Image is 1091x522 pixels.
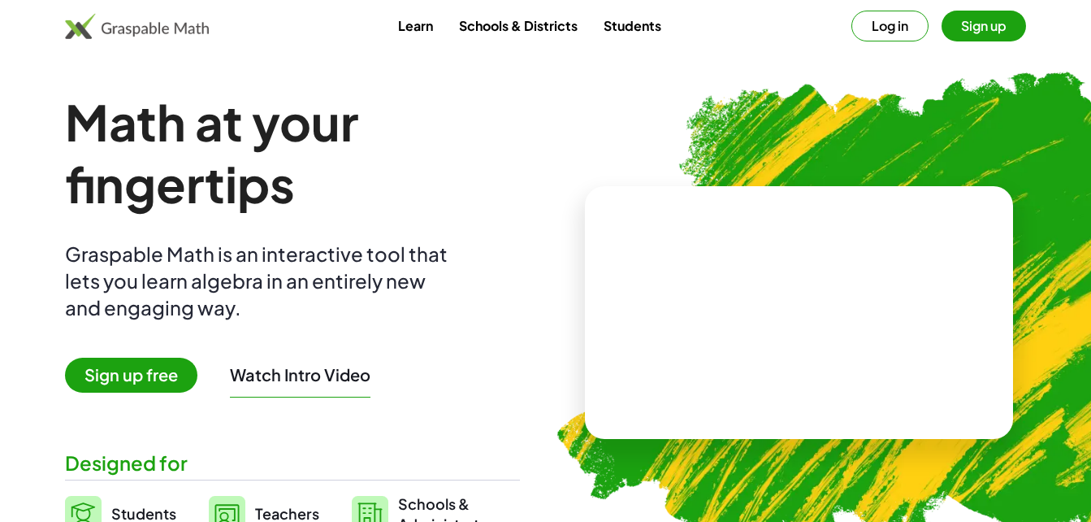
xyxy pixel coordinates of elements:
[942,11,1026,41] button: Sign up
[446,11,591,41] a: Schools & Districts
[65,450,520,476] div: Designed for
[677,251,920,373] video: What is this? This is dynamic math notation. Dynamic math notation plays a central role in how Gr...
[385,11,446,41] a: Learn
[65,241,455,321] div: Graspable Math is an interactive tool that lets you learn algebra in an entirely new and engaging...
[230,364,370,385] button: Watch Intro Video
[851,11,929,41] button: Log in
[65,91,520,215] h1: Math at your fingertips
[591,11,674,41] a: Students
[65,358,197,393] span: Sign up free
